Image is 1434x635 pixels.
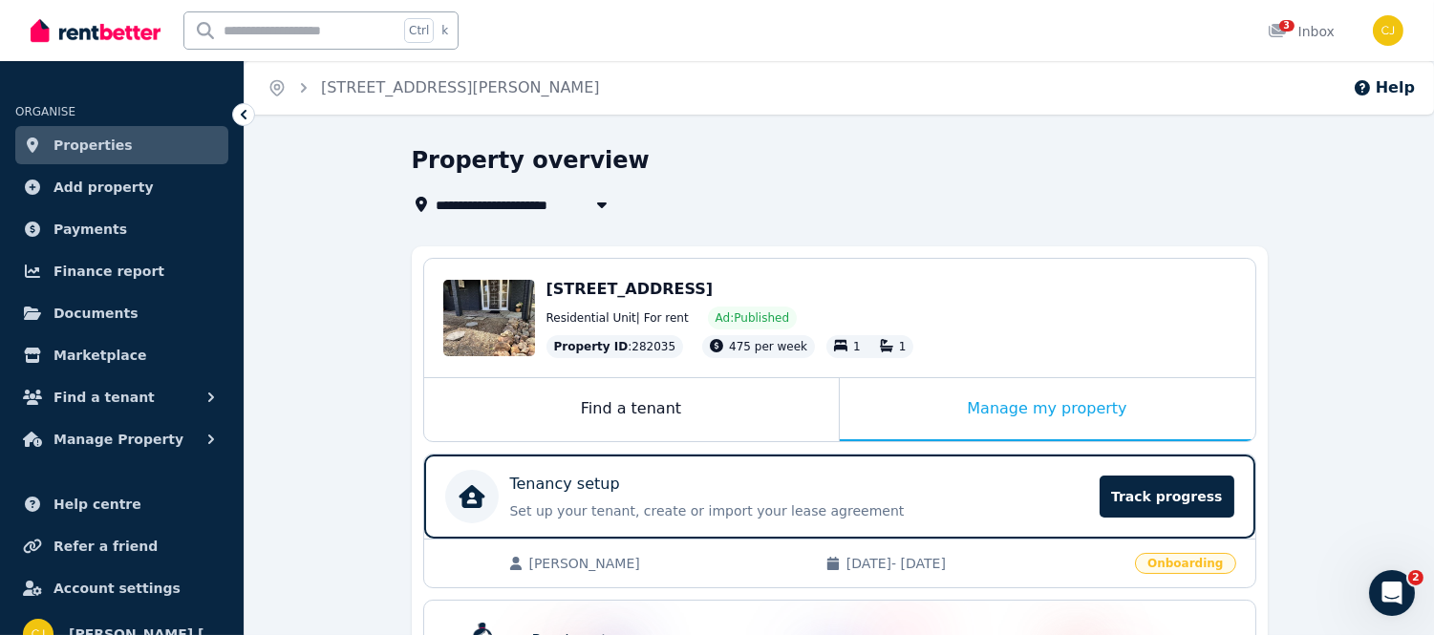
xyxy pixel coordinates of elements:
[15,126,228,164] a: Properties
[546,335,684,358] div: : 282035
[1268,22,1335,41] div: Inbox
[245,61,623,115] nav: Breadcrumb
[424,378,839,441] div: Find a tenant
[1369,570,1415,616] iframe: Intercom live chat
[424,455,1255,539] a: Tenancy setupSet up your tenant, create or import your lease agreementTrack progress
[853,340,861,353] span: 1
[15,168,228,206] a: Add property
[1279,20,1295,32] span: 3
[54,218,127,241] span: Payments
[31,16,161,45] img: RentBetter
[15,569,228,607] a: Account settings
[321,78,600,96] a: [STREET_ADDRESS][PERSON_NAME]
[1373,15,1403,46] img: Cameron James Peppin
[404,18,434,43] span: Ctrl
[729,340,807,353] span: 475 per week
[15,420,228,458] button: Manage Property
[846,554,1124,573] span: [DATE] - [DATE]
[412,145,650,176] h1: Property overview
[529,554,806,573] span: [PERSON_NAME]
[54,176,154,199] span: Add property
[54,344,146,367] span: Marketplace
[510,473,620,496] p: Tenancy setup
[546,280,714,298] span: [STREET_ADDRESS]
[840,378,1255,441] div: Manage my property
[15,105,75,118] span: ORGANISE
[15,378,228,416] button: Find a tenant
[15,527,228,565] a: Refer a friend
[54,302,139,325] span: Documents
[54,260,164,283] span: Finance report
[554,339,629,354] span: Property ID
[510,501,1089,520] p: Set up your tenant, create or import your lease agreement
[1408,570,1423,585] span: 2
[716,310,789,326] span: Ad: Published
[15,336,228,374] a: Marketplace
[546,310,689,326] span: Residential Unit | For rent
[15,252,228,290] a: Finance report
[54,493,141,516] span: Help centre
[899,340,907,353] span: 1
[54,134,133,157] span: Properties
[54,535,158,558] span: Refer a friend
[15,294,228,332] a: Documents
[15,485,228,523] a: Help centre
[54,577,181,600] span: Account settings
[1353,76,1415,99] button: Help
[1100,476,1233,518] span: Track progress
[15,210,228,248] a: Payments
[54,428,183,451] span: Manage Property
[54,386,155,409] span: Find a tenant
[1135,553,1235,574] span: Onboarding
[441,23,448,38] span: k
